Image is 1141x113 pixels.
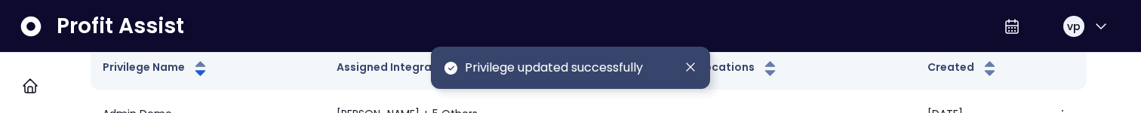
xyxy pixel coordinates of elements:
span: Privilege updated successfully [465,59,643,77]
button: Privilege Name [103,60,210,78]
button: Created [927,60,999,78]
span: vp [1067,19,1081,34]
button: Dismiss [683,59,698,75]
button: Assigned Integrations [337,60,485,78]
span: Profit Assist [57,13,184,40]
button: Assigned Locations [645,60,780,78]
